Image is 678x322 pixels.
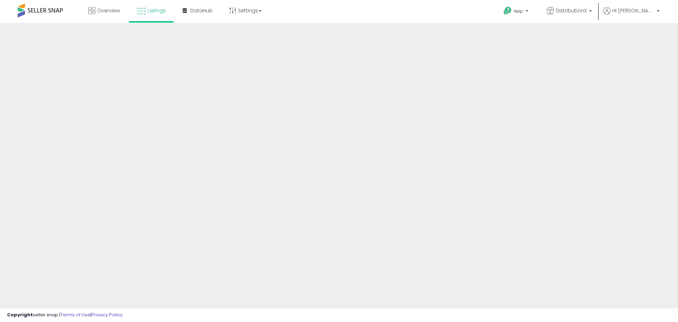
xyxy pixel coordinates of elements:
[503,6,512,15] i: Get Help
[148,7,166,14] span: Listings
[603,7,660,23] a: Hi [PERSON_NAME]
[514,8,523,14] span: Help
[556,7,587,14] span: DistributionX
[612,7,655,14] span: Hi [PERSON_NAME]
[498,1,535,23] a: Help
[7,311,33,318] strong: Copyright
[7,312,123,318] div: seller snap | |
[97,7,120,14] span: Overview
[91,311,123,318] a: Privacy Policy
[60,311,90,318] a: Terms of Use
[190,7,213,14] span: DataHub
